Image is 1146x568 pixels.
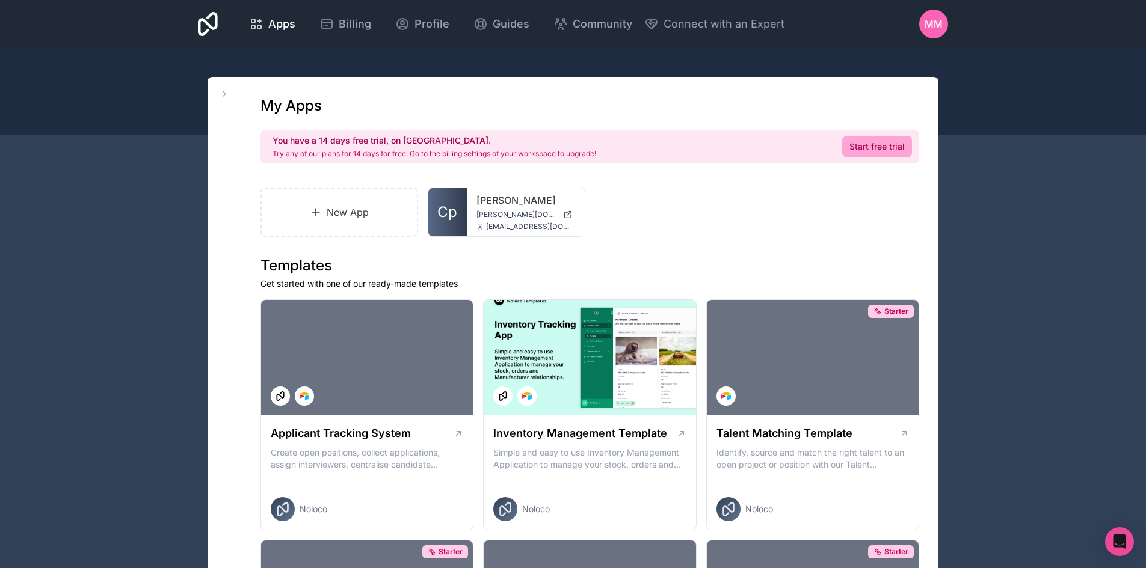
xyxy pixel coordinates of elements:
h2: You have a 14 days free trial, on [GEOGRAPHIC_DATA]. [273,135,596,147]
span: Cp [437,203,457,222]
div: Open Intercom Messenger [1105,527,1134,556]
img: Airtable Logo [721,391,731,401]
img: Airtable Logo [522,391,532,401]
img: Airtable Logo [300,391,309,401]
p: Simple and easy to use Inventory Management Application to manage your stock, orders and Manufact... [493,447,686,471]
span: [PERSON_NAME][DOMAIN_NAME] [476,210,558,219]
p: Create open positions, collect applications, assign interviewers, centralise candidate feedback a... [271,447,463,471]
span: Guides [493,16,529,32]
h1: Inventory Management Template [493,425,667,442]
span: Noloco [745,503,773,515]
span: Starter [884,547,908,557]
a: Cp [428,188,467,236]
button: Connect with an Expert [644,16,784,32]
span: Profile [414,16,449,32]
span: Community [573,16,632,32]
p: Try any of our plans for 14 days for free. Go to the billing settings of your workspace to upgrade! [273,149,596,159]
a: Guides [464,11,539,37]
a: [PERSON_NAME][DOMAIN_NAME] [476,210,575,219]
h1: My Apps [260,96,322,115]
span: MM [925,17,943,31]
a: Start free trial [842,136,912,157]
a: [PERSON_NAME] [476,193,575,207]
p: Get started with one of our ready-made templates [260,278,919,290]
span: Connect with an Expert [664,16,784,32]
a: Billing [310,11,381,37]
a: Community [544,11,642,37]
h1: Applicant Tracking System [271,425,411,442]
span: Starter [884,307,908,316]
span: [EMAIL_ADDRESS][DOMAIN_NAME] [486,222,575,231]
h1: Templates [260,256,919,275]
span: Billing [339,16,371,32]
p: Identify, source and match the right talent to an open project or position with our Talent Matchi... [716,447,909,471]
span: Noloco [300,503,327,515]
h1: Talent Matching Template [716,425,852,442]
a: Apps [239,11,305,37]
span: Starter [439,547,463,557]
span: Apps [268,16,295,32]
a: New App [260,188,418,237]
span: Noloco [522,503,550,515]
a: Profile [386,11,459,37]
